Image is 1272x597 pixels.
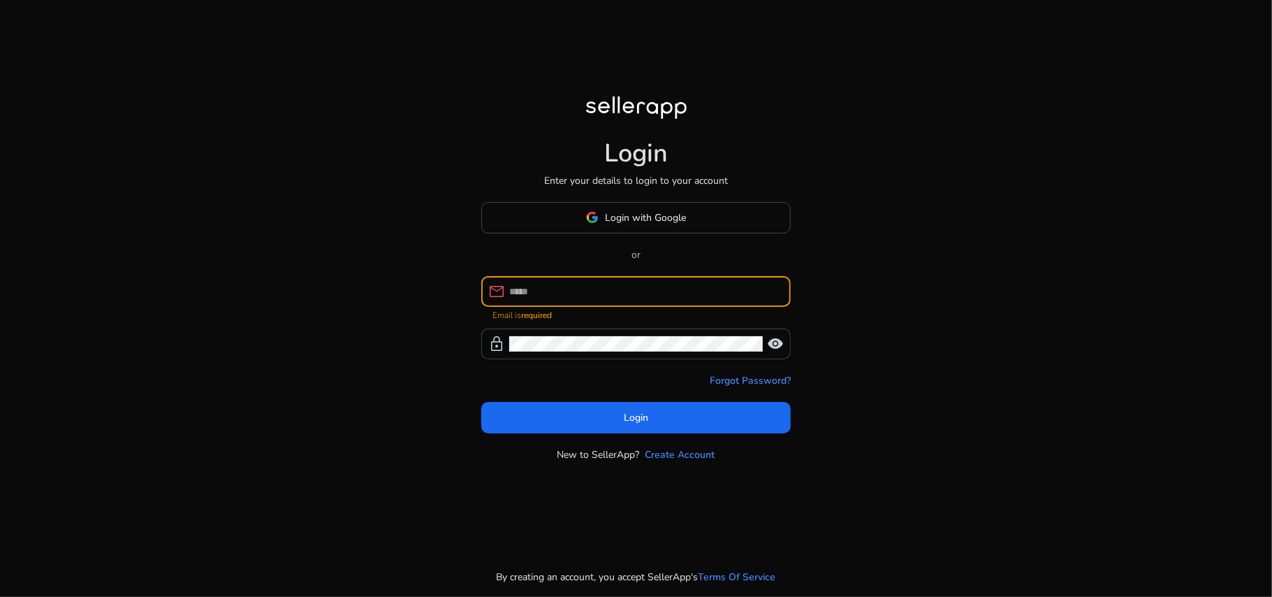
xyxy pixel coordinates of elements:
span: Login with Google [606,210,687,225]
p: or [481,247,791,262]
strong: required [521,310,552,321]
a: Terms Of Service [699,570,776,584]
button: Login with Google [481,202,791,233]
a: Forgot Password? [710,373,791,388]
h1: Login [604,138,668,168]
button: Login [481,402,791,433]
a: Create Account [645,447,715,462]
p: New to SellerApp? [557,447,640,462]
mat-error: Email is [492,307,780,322]
img: google-logo.svg [586,211,599,224]
span: mail [488,283,505,300]
span: lock [488,336,505,352]
p: Enter your details to login to your account [544,173,728,188]
span: Login [624,410,648,425]
span: visibility [767,336,784,352]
